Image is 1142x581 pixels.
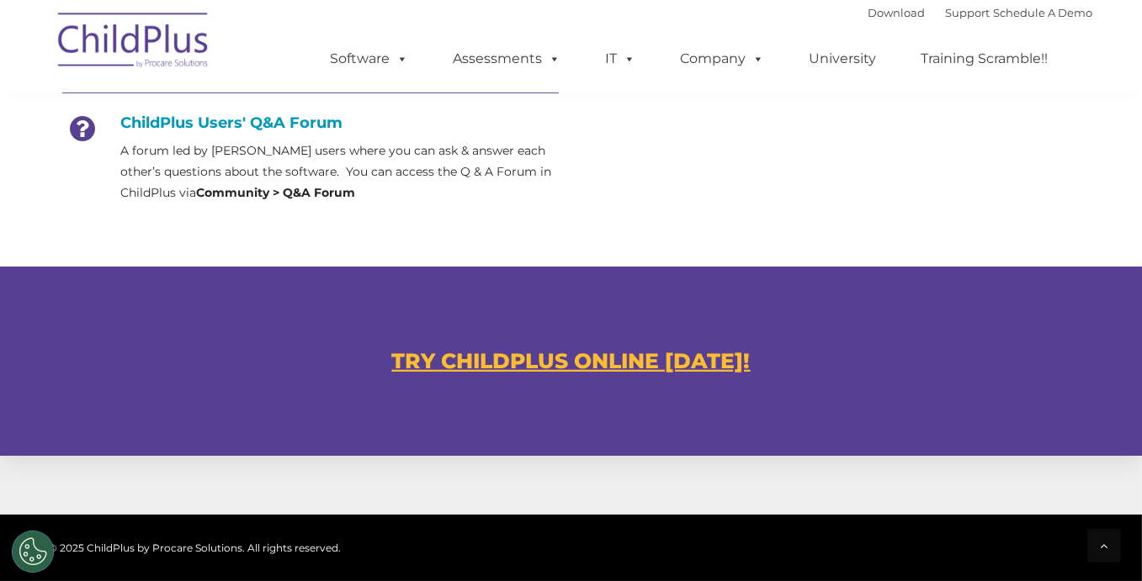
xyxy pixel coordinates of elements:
p: A forum led by [PERSON_NAME] users where you can ask & answer each other’s questions about the so... [121,140,559,203]
h4: ChildPlus Users' Q&A Forum [62,114,559,132]
strong: Community > Q&A Forum [197,185,356,200]
a: Assessments [437,42,578,76]
a: Support [946,6,991,19]
a: TRY CHILDPLUS ONLINE [DATE]! [392,348,751,373]
button: Cookies Settings [12,531,54,573]
a: Software [314,42,426,76]
a: Schedule A Demo [994,6,1093,19]
a: IT [589,42,653,76]
a: University [793,42,894,76]
img: ChildPlus by Procare Solutions [50,1,218,85]
a: Company [664,42,782,76]
a: Training Scramble!! [905,42,1065,76]
a: Download [868,6,926,19]
span: © 2025 ChildPlus by Procare Solutions. All rights reserved. [50,541,342,554]
font: | [868,6,1093,19]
